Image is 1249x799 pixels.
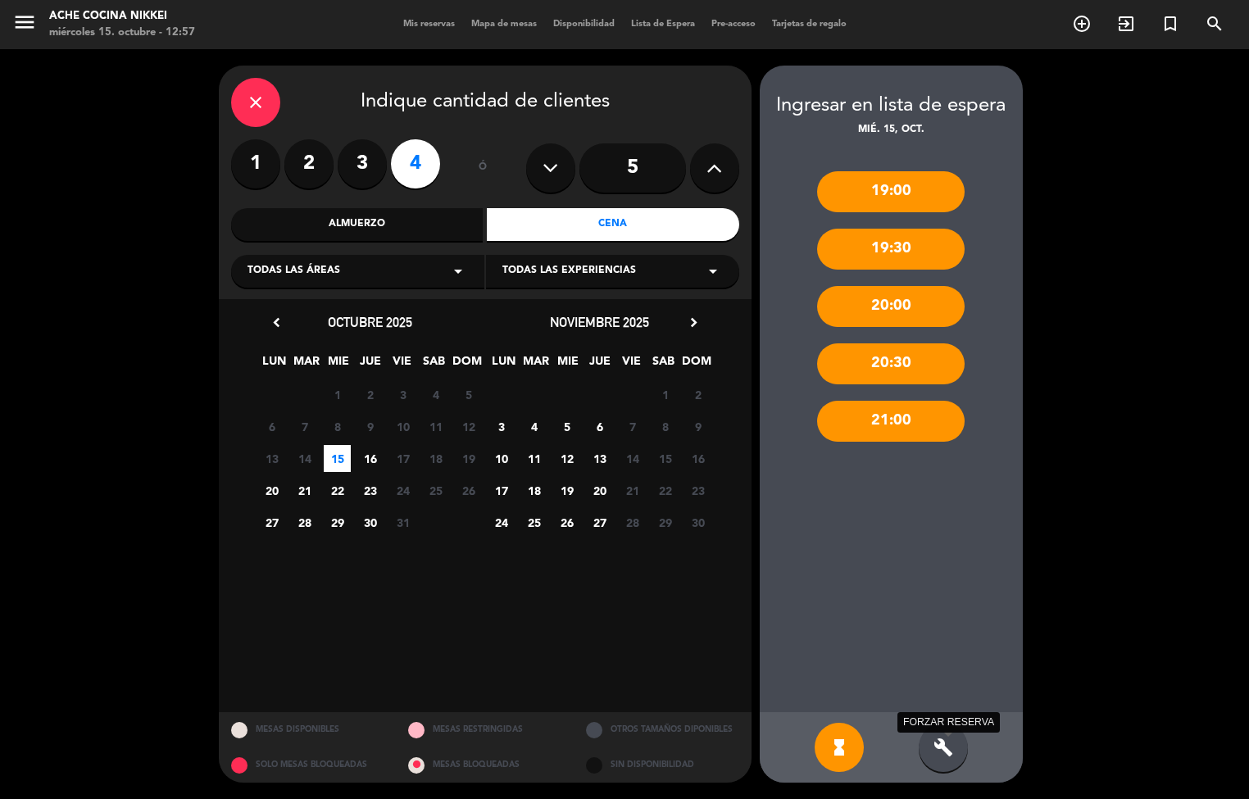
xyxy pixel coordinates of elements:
[817,171,965,212] div: 19:00
[760,90,1023,122] div: Ingresar en lista de espera
[357,381,384,408] span: 2
[389,445,416,472] span: 17
[619,509,646,536] span: 28
[817,343,965,384] div: 20:30
[586,509,613,536] span: 27
[553,413,580,440] span: 5
[553,477,580,504] span: 19
[520,445,547,472] span: 11
[293,352,320,379] span: MAR
[1160,14,1180,34] i: turned_in_not
[456,139,510,197] div: ó
[261,352,288,379] span: LUN
[619,477,646,504] span: 21
[452,352,479,379] span: DOM
[258,445,285,472] span: 13
[933,738,953,757] i: build
[764,20,855,29] span: Tarjetas de regalo
[652,445,679,472] span: 15
[619,445,646,472] span: 14
[324,445,351,472] span: 15
[652,509,679,536] span: 29
[817,286,965,327] div: 20:00
[682,352,709,379] span: DOM
[488,509,515,536] span: 24
[420,352,447,379] span: SAB
[258,413,285,440] span: 6
[684,413,711,440] span: 9
[817,229,965,270] div: 19:30
[685,314,702,331] i: chevron_right
[574,712,752,747] div: OTROS TAMAÑOS DIPONIBLES
[684,381,711,408] span: 2
[448,261,468,281] i: arrow_drop_down
[357,413,384,440] span: 9
[684,477,711,504] span: 23
[703,261,723,281] i: arrow_drop_down
[219,747,397,783] div: SOLO MESAS BLOQUEADAS
[554,352,581,379] span: MIE
[49,8,195,25] div: Ache Cocina Nikkei
[1116,14,1136,34] i: exit_to_app
[338,139,387,188] label: 3
[357,477,384,504] span: 23
[550,314,649,330] span: noviembre 2025
[324,413,351,440] span: 8
[12,10,37,34] i: menu
[357,509,384,536] span: 30
[455,413,482,440] span: 12
[586,352,613,379] span: JUE
[291,413,318,440] span: 7
[829,738,849,757] i: hourglass_full
[422,381,449,408] span: 4
[545,20,623,29] span: Disponibilidad
[520,509,547,536] span: 25
[291,509,318,536] span: 28
[684,445,711,472] span: 16
[231,78,739,127] div: Indique cantidad de clientes
[586,413,613,440] span: 6
[388,352,416,379] span: VIE
[219,712,397,747] div: MESAS DISPONIBLES
[897,712,1000,733] div: FORZAR RESERVA
[520,413,547,440] span: 4
[389,509,416,536] span: 31
[463,20,545,29] span: Mapa de mesas
[248,263,340,279] span: Todas las áreas
[389,477,416,504] span: 24
[268,314,285,331] i: chevron_left
[396,747,574,783] div: MESAS BLOQUEADAS
[619,413,646,440] span: 7
[389,381,416,408] span: 3
[12,10,37,40] button: menu
[817,401,965,442] div: 21:00
[49,25,195,41] div: miércoles 15. octubre - 12:57
[652,477,679,504] span: 22
[553,445,580,472] span: 12
[455,445,482,472] span: 19
[618,352,645,379] span: VIE
[488,445,515,472] span: 10
[324,509,351,536] span: 29
[488,477,515,504] span: 17
[357,445,384,472] span: 16
[574,747,752,783] div: SIN DISPONIBILIDAD
[502,263,636,279] span: Todas las experiencias
[586,477,613,504] span: 20
[520,477,547,504] span: 18
[455,381,482,408] span: 5
[455,477,482,504] span: 26
[490,352,517,379] span: LUN
[703,20,764,29] span: Pre-acceso
[422,477,449,504] span: 25
[422,413,449,440] span: 11
[553,509,580,536] span: 26
[231,208,484,241] div: Almuerzo
[324,381,351,408] span: 1
[284,139,334,188] label: 2
[396,712,574,747] div: MESAS RESTRINGIDAS
[623,20,703,29] span: Lista de Espera
[652,413,679,440] span: 8
[395,20,463,29] span: Mis reservas
[522,352,549,379] span: MAR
